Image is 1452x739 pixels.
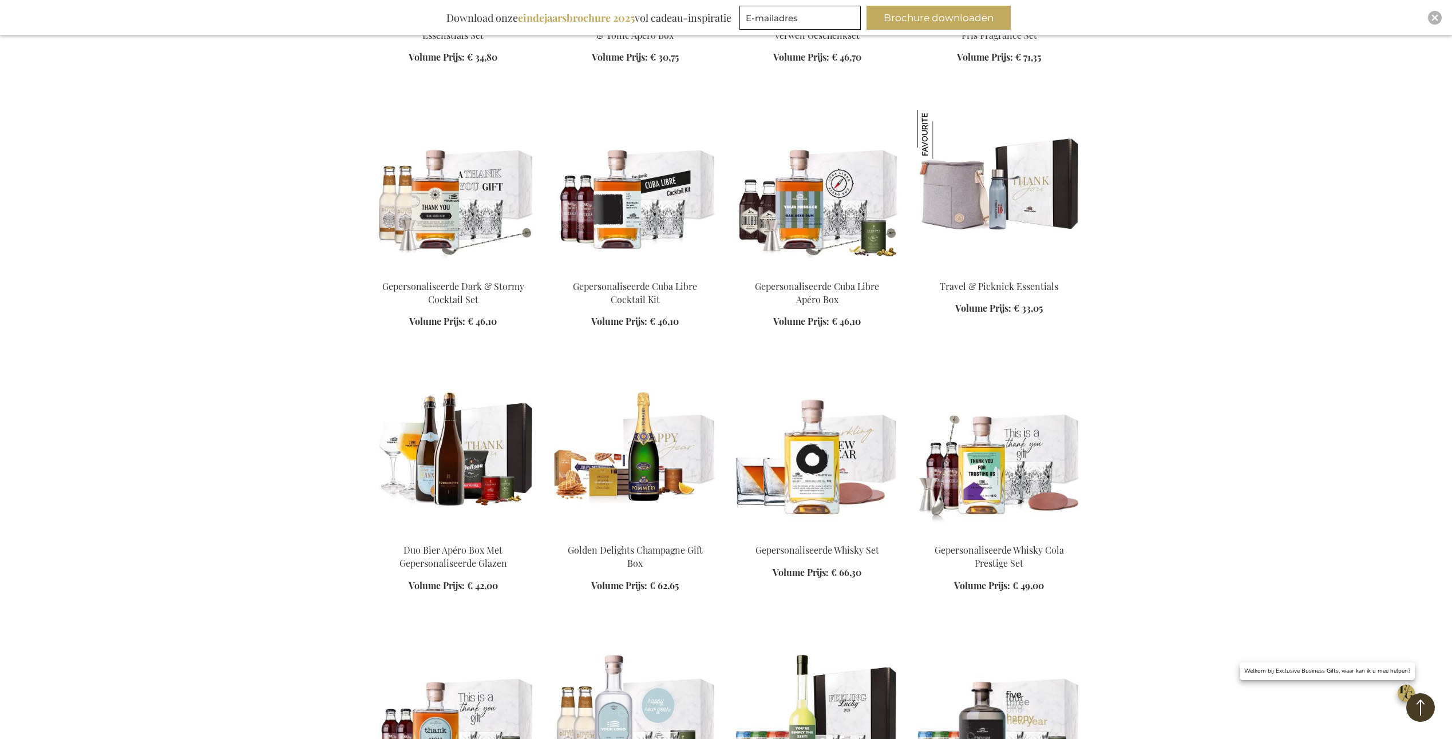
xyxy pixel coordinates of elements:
a: Gepersonaliseerde Alcoholvrije Gin Essenstials Set [381,16,526,41]
img: Personalised Rum [735,110,899,270]
span: € 46,10 [468,315,497,327]
span: Volume Prijs: [592,51,648,63]
span: Volume Prijs: [773,51,829,63]
div: Download onze vol cadeau-inspiratie [441,6,737,30]
a: Gepersonaliseerde Cuba Libre Apéro Box [755,280,879,305]
img: Personalised Whiskey Cola Prestige Set [917,374,1081,534]
a: Gepersonaliseerde Dark & Stormy Cocktail Set [382,280,524,305]
a: Volume Prijs: € 46,10 [409,315,497,328]
img: Personalised Whisky Set [735,374,899,534]
a: Volume Prijs: € 71,35 [957,51,1041,64]
a: Travel & Picknick Essentials [940,280,1058,292]
span: € 30,75 [650,51,679,63]
a: Gepersonaliseerde Cuba Libre Cocktail Kit [573,280,697,305]
a: Volume Prijs: € 42,00 [409,579,498,593]
a: Personalised Whisky Set [735,530,899,541]
span: € 46,70 [832,51,861,63]
a: French Bloom Non-Alcoholisch Verwen Geschenkset [752,16,883,41]
input: E-mailadres [739,6,861,30]
a: Gepersonaliseerde Whisky Set [755,544,879,556]
span: € 49,00 [1012,579,1044,591]
a: Personalised Cuba Libre Cocktail Kit [553,265,717,276]
a: Volume Prijs: € 46,10 [591,315,679,328]
span: Volume Prijs: [591,579,647,591]
a: Duo Beer Apéro Box With Personalised Glasses [371,530,535,541]
img: Personalised Dark & Stormy Cocktail Set [371,110,535,270]
span: € 33,05 [1014,302,1043,314]
span: € 46,10 [832,315,861,327]
a: Personalised Dark & Stormy Cocktail Set [371,265,535,276]
a: Volume Prijs: € 62,65 [591,579,679,593]
img: Golden Delights Champagne Gift Box [553,374,717,534]
img: Close [1431,14,1438,21]
span: € 71,35 [1015,51,1041,63]
a: Volume Prijs: € 46,10 [773,315,861,328]
span: € 46,10 [650,315,679,327]
a: Volume Prijs: € 34,80 [409,51,497,64]
a: Golden Delights Champagne Gift Box [568,544,703,569]
a: Volume Prijs: € 33,05 [955,302,1043,315]
a: Gepersonaliseerde Whisky Cola Prestige Set [935,544,1064,569]
a: Duo Bier Apéro Box Met Gepersonaliseerde Glazen [399,544,507,569]
span: € 66,30 [831,566,861,578]
a: Personalised Rum [735,265,899,276]
a: Volume Prijs: € 30,75 [592,51,679,64]
button: Brochure downloaden [867,6,1011,30]
span: Volume Prijs: [409,315,465,327]
span: Volume Prijs: [409,51,465,63]
img: Personalised Cuba Libre Cocktail Kit [553,110,717,270]
span: Volume Prijs: [591,315,647,327]
span: € 42,00 [467,579,498,591]
span: € 34,80 [467,51,497,63]
a: Golden Delights Champagne Gift Box [553,530,717,541]
span: Volume Prijs: [955,302,1011,314]
a: French Bloom Non-Alcoholisch & Fris Fragrance Set [929,16,1069,41]
a: Volume Prijs: € 46,70 [773,51,861,64]
span: Volume Prijs: [954,579,1010,591]
div: Close [1428,11,1442,25]
a: Personalised Whiskey Cola Prestige Set [917,530,1081,541]
form: marketing offers and promotions [739,6,864,33]
img: Duo Beer Apéro Box With Personalised Glasses [371,374,535,534]
img: Travel & Picknick Essentials [917,110,967,159]
a: Volume Prijs: € 49,00 [954,579,1044,593]
span: € 62,65 [650,579,679,591]
span: Volume Prijs: [957,51,1013,63]
img: Travel & Picknick Essentials [917,110,1081,270]
a: Travel & Picknick Essentials Travel & Picknick Essentials [917,265,1081,276]
span: Volume Prijs: [773,315,829,327]
a: Gepersonaliseerde Alcoholvrije Gin & Tonic Apéro Box [563,16,708,41]
b: eindejaarsbrochure 2025 [518,11,635,25]
a: Volume Prijs: € 66,30 [773,566,861,579]
span: Volume Prijs: [409,579,465,591]
span: Volume Prijs: [773,566,829,578]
